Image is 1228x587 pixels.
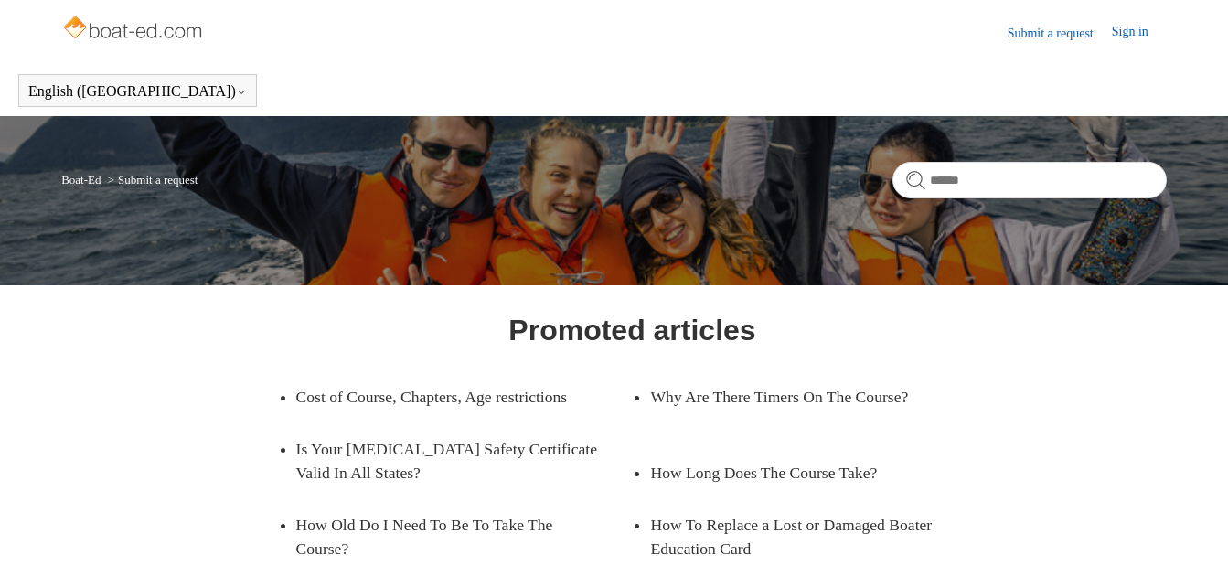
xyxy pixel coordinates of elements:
button: English ([GEOGRAPHIC_DATA]) [28,83,247,100]
a: Boat-Ed [61,173,101,187]
a: Is Your [MEDICAL_DATA] Safety Certificate Valid In All States? [296,423,633,499]
a: Why Are There Timers On The Course? [650,371,959,422]
a: How Old Do I Need To Be To Take The Course? [296,499,605,575]
li: Submit a request [104,173,198,187]
a: Submit a request [1008,24,1112,43]
a: How Long Does The Course Take? [650,447,959,498]
a: Cost of Course, Chapters, Age restrictions [296,371,605,422]
h1: Promoted articles [508,308,755,352]
input: Search [892,162,1167,198]
a: How To Replace a Lost or Damaged Boater Education Card [650,499,987,575]
a: Sign in [1112,22,1167,44]
li: Boat-Ed [61,173,104,187]
img: Boat-Ed Help Center home page [61,11,207,48]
